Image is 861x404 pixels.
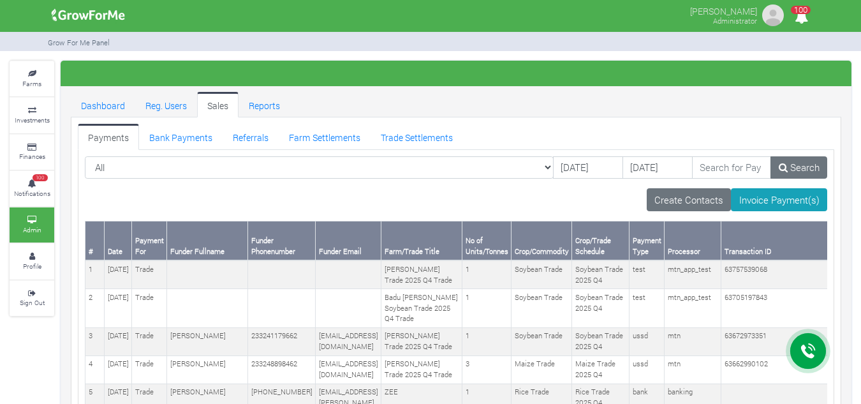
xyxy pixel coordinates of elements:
[553,156,623,179] input: DD/MM/YYYY
[381,289,462,328] td: Badu [PERSON_NAME] Soybean Trade 2025 Q4 Trade
[105,355,132,384] td: [DATE]
[85,327,105,355] td: 3
[572,289,629,328] td: Soybean Trade 2025 Q4
[85,260,105,288] td: 1
[511,221,572,260] th: Crop/Commodity
[721,260,851,288] td: 63757539068
[629,289,665,328] td: test
[721,289,851,328] td: 63705197843
[48,38,110,47] small: Grow For Me Panel
[511,289,572,328] td: Soybean Trade
[629,355,665,384] td: ussd
[239,92,290,117] a: Reports
[248,221,316,260] th: Funder Phonenumber
[10,281,54,316] a: Sign Out
[316,327,381,355] td: [EMAIL_ADDRESS][DOMAIN_NAME]
[33,174,48,182] span: 100
[167,327,248,355] td: [PERSON_NAME]
[47,3,129,28] img: growforme image
[622,156,693,179] input: DD/MM/YYYY
[647,188,732,211] a: Create Contacts
[10,98,54,133] a: Investments
[462,289,511,328] td: 1
[105,289,132,328] td: [DATE]
[105,221,132,260] th: Date
[132,260,167,288] td: Trade
[105,327,132,355] td: [DATE]
[15,116,50,124] small: Investments
[10,171,54,206] a: 100 Notifications
[770,156,827,179] a: Search
[665,327,721,355] td: mtn
[381,327,462,355] td: [PERSON_NAME] Trade 2025 Q4 Trade
[10,61,54,96] a: Farms
[665,260,721,288] td: mtn_app_test
[85,355,105,384] td: 4
[279,124,371,149] a: Farm Settlements
[511,327,572,355] td: Soybean Trade
[572,221,629,260] th: Crop/Trade Schedule
[316,221,381,260] th: Funder Email
[105,260,132,288] td: [DATE]
[316,355,381,384] td: [EMAIL_ADDRESS][DOMAIN_NAME]
[629,221,665,260] th: Payment Type
[721,327,851,355] td: 63672973351
[197,92,239,117] a: Sales
[78,124,139,149] a: Payments
[731,188,827,211] a: Invoice Payment(s)
[85,289,105,328] td: 2
[10,207,54,243] a: Admin
[132,289,167,328] td: Trade
[572,327,629,355] td: Soybean Trade 2025 Q4
[167,355,248,384] td: [PERSON_NAME]
[789,3,814,31] i: Notifications
[19,152,45,161] small: Finances
[665,221,721,260] th: Processor
[132,221,167,260] th: Payment For
[462,327,511,355] td: 1
[85,221,105,260] th: #
[223,124,279,149] a: Referrals
[572,355,629,384] td: Maize Trade 2025 Q4
[690,3,757,18] p: [PERSON_NAME]
[10,135,54,170] a: Finances
[665,289,721,328] td: mtn_app_test
[629,327,665,355] td: ussd
[760,3,786,28] img: growforme image
[692,156,772,179] input: Search for Payments
[462,355,511,384] td: 3
[371,124,463,149] a: Trade Settlements
[248,327,316,355] td: 233241179662
[789,12,814,24] a: 100
[721,355,851,384] td: 63662990102
[713,16,757,26] small: Administrator
[665,355,721,384] td: mtn
[381,355,462,384] td: [PERSON_NAME] Trade 2025 Q4 Trade
[462,221,511,260] th: No of Units/Tonnes
[132,327,167,355] td: Trade
[167,221,248,260] th: Funder Fullname
[381,221,462,260] th: Farm/Trade Title
[22,79,41,88] small: Farms
[248,355,316,384] td: 233248898462
[511,355,572,384] td: Maize Trade
[132,355,167,384] td: Trade
[139,124,223,149] a: Bank Payments
[572,260,629,288] td: Soybean Trade 2025 Q4
[462,260,511,288] td: 1
[135,92,197,117] a: Reg. Users
[381,260,462,288] td: [PERSON_NAME] Trade 2025 Q4 Trade
[629,260,665,288] td: test
[23,262,41,271] small: Profile
[14,189,50,198] small: Notifications
[791,6,811,14] span: 100
[10,244,54,279] a: Profile
[71,92,135,117] a: Dashboard
[511,260,572,288] td: Soybean Trade
[721,221,851,260] th: Transaction ID
[23,225,41,234] small: Admin
[20,298,45,307] small: Sign Out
